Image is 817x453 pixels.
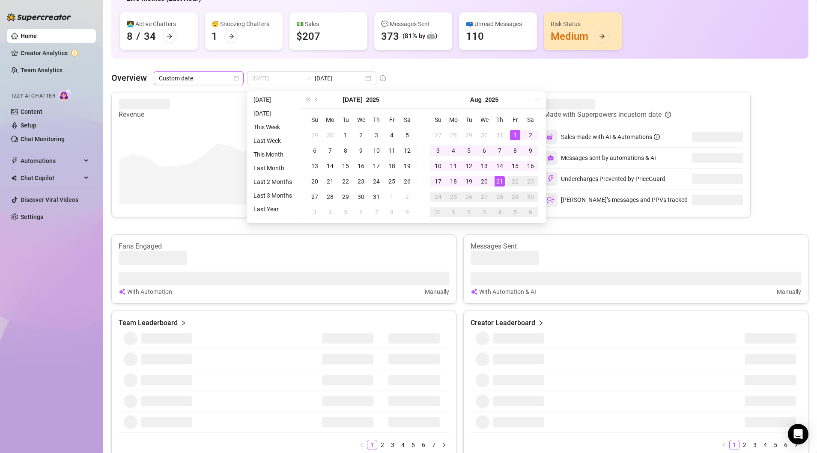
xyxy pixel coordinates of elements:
[21,154,81,168] span: Automations
[296,19,361,29] div: 💵 Sales
[250,163,295,173] li: Last Month
[471,242,801,251] article: Messages Sent
[310,161,320,171] div: 13
[408,440,418,450] li: 5
[551,19,615,29] div: Risk Status
[461,143,477,158] td: 2025-08-05
[322,112,338,127] th: Mo
[446,189,461,204] td: 2025-08-25
[338,174,353,189] td: 2025-07-22
[523,189,538,204] td: 2025-08-30
[419,440,428,450] a: 6
[378,440,387,450] a: 2
[507,174,523,189] td: 2025-08-22
[507,112,523,127] th: Fr
[11,175,17,181] img: Chat Copilot
[234,76,239,81] span: calendar
[791,440,801,450] li: Next Page
[21,196,78,203] a: Discover Viral Videos
[446,204,461,220] td: 2025-09-01
[446,174,461,189] td: 2025-08-18
[525,161,536,171] div: 16
[356,192,366,202] div: 30
[127,287,172,296] article: With Automation
[446,143,461,158] td: 2025-08-04
[119,242,449,251] article: Fans Engaged
[322,189,338,204] td: 2025-07-28
[167,33,173,39] span: arrow-right
[21,136,65,142] a: Chat Monitoring
[788,424,808,444] div: Open Intercom Messenger
[387,145,397,156] div: 11
[507,189,523,204] td: 2025-08-29
[430,158,446,174] td: 2025-08-10
[371,176,382,187] div: 24
[402,145,412,156] div: 12
[357,440,367,450] button: left
[544,172,665,186] div: Undercharges Prevented by PriceGuard
[547,175,555,183] img: svg%3e
[479,161,489,171] div: 13
[356,207,366,217] div: 6
[322,174,338,189] td: 2025-07-21
[461,174,477,189] td: 2025-08-19
[387,192,397,202] div: 1
[353,143,369,158] td: 2025-07-09
[180,318,186,328] span: right
[525,192,536,202] div: 30
[325,161,335,171] div: 14
[654,134,660,140] span: info-circle
[477,127,492,143] td: 2025-07-30
[400,127,415,143] td: 2025-07-05
[369,112,384,127] th: Th
[304,75,311,82] span: to
[722,442,727,447] span: left
[479,192,489,202] div: 27
[356,145,366,156] div: 9
[325,176,335,187] div: 21
[448,192,459,202] div: 25
[384,189,400,204] td: 2025-08-01
[730,440,739,450] a: 1
[127,19,191,29] div: 👩‍💻 Active Chatters
[719,440,729,450] li: Previous Page
[461,127,477,143] td: 2025-07-29
[127,30,133,43] div: 8
[307,127,322,143] td: 2025-06-29
[433,130,443,140] div: 27
[353,158,369,174] td: 2025-07-16
[781,440,790,450] a: 6
[523,204,538,220] td: 2025-09-06
[310,145,320,156] div: 6
[547,196,555,204] img: svg%3e
[510,130,520,140] div: 1
[495,145,505,156] div: 7
[338,112,353,127] th: Tu
[312,91,322,108] button: Previous month (PageUp)
[461,204,477,220] td: 2025-09-02
[544,151,656,165] div: Messages sent by automations & AI
[144,30,156,43] div: 34
[492,174,507,189] td: 2025-08-21
[296,30,320,43] div: $207
[750,440,760,450] a: 3
[21,171,81,185] span: Chat Copilot
[510,161,520,171] div: 15
[387,207,397,217] div: 8
[464,192,474,202] div: 26
[492,143,507,158] td: 2025-08-07
[471,318,535,328] article: Creator Leaderboard
[479,207,489,217] div: 3
[21,108,42,115] a: Content
[464,130,474,140] div: 29
[384,174,400,189] td: 2025-07-25
[343,91,362,108] button: Choose a month
[477,158,492,174] td: 2025-08-13
[159,72,239,85] span: Custom date
[599,33,605,39] span: arrow-right
[430,174,446,189] td: 2025-08-17
[544,110,662,120] article: Made with Superpowers in custom date
[340,161,351,171] div: 15
[371,192,382,202] div: 31
[7,13,71,21] img: logo-BBDzfeDw.svg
